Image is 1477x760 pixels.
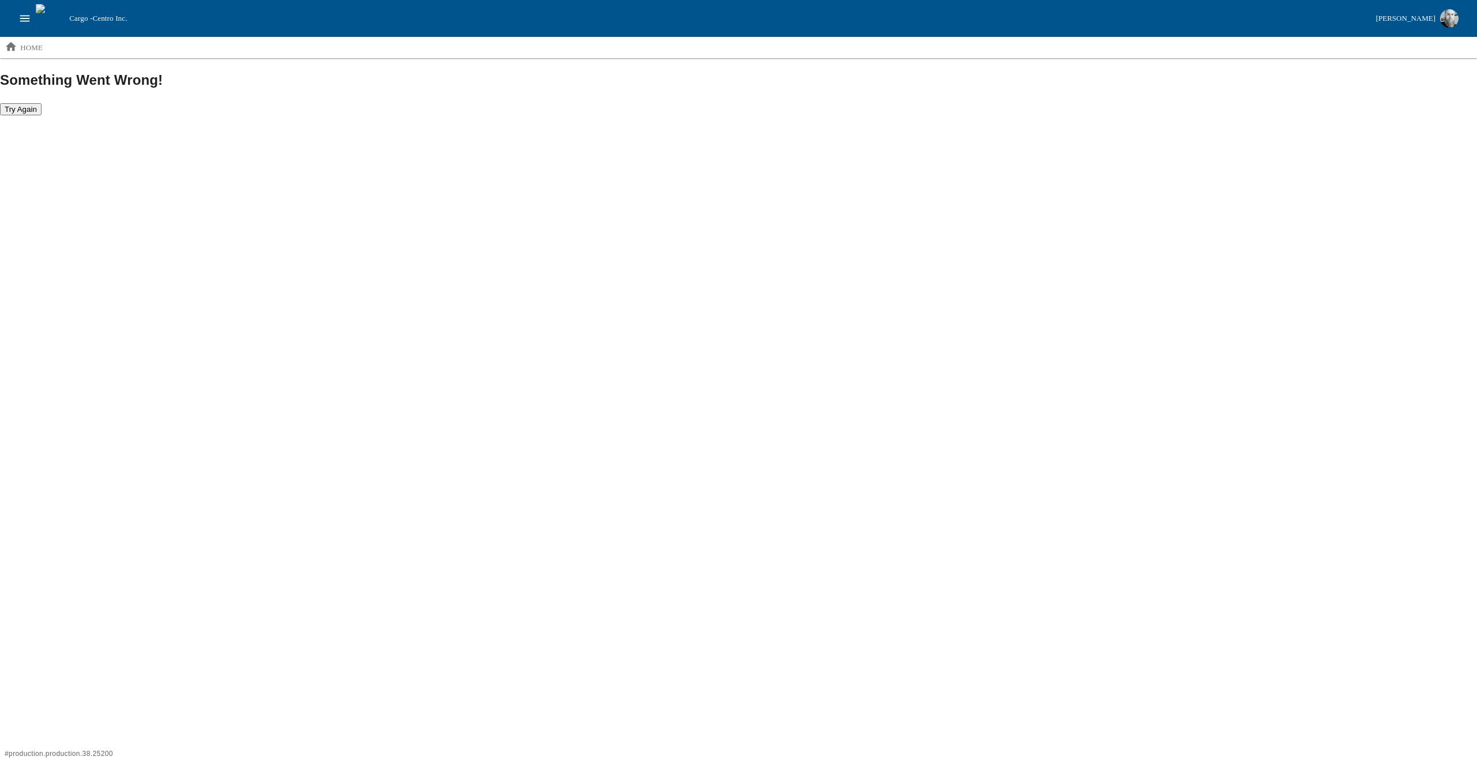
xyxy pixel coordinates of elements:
div: Cargo - [65,13,1371,24]
p: home [20,42,43,54]
button: open drawer [14,7,36,29]
img: cargo logo [36,4,65,33]
span: Centro Inc. [92,14,127,22]
img: Profile image [1440,9,1459,28]
button: [PERSON_NAME] [1371,6,1463,31]
div: [PERSON_NAME] [1376,12,1435,25]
